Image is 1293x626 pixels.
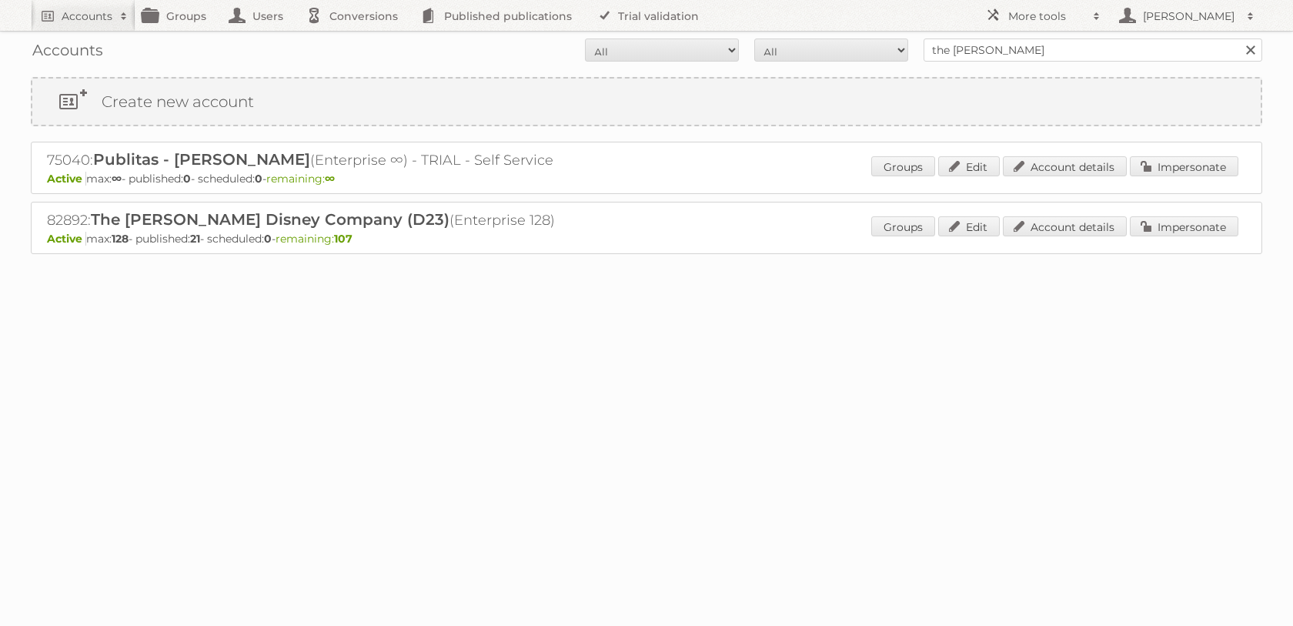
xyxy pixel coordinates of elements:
[47,210,586,230] h2: 82892: (Enterprise 128)
[62,8,112,24] h2: Accounts
[112,172,122,186] strong: ∞
[183,172,191,186] strong: 0
[47,172,86,186] span: Active
[1130,216,1238,236] a: Impersonate
[264,232,272,246] strong: 0
[871,156,935,176] a: Groups
[47,232,86,246] span: Active
[325,172,335,186] strong: ∞
[1139,8,1239,24] h2: [PERSON_NAME]
[871,216,935,236] a: Groups
[47,150,586,170] h2: 75040: (Enterprise ∞) - TRIAL - Self Service
[32,79,1261,125] a: Create new account
[1003,216,1127,236] a: Account details
[1003,156,1127,176] a: Account details
[276,232,352,246] span: remaining:
[1130,156,1238,176] a: Impersonate
[938,156,1000,176] a: Edit
[93,150,310,169] span: Publitas - [PERSON_NAME]
[47,172,1246,186] p: max: - published: - scheduled: -
[334,232,352,246] strong: 107
[112,232,129,246] strong: 128
[91,210,449,229] span: The [PERSON_NAME] Disney Company (D23)
[47,232,1246,246] p: max: - published: - scheduled: -
[938,216,1000,236] a: Edit
[1008,8,1085,24] h2: More tools
[266,172,335,186] span: remaining:
[190,232,200,246] strong: 21
[255,172,262,186] strong: 0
